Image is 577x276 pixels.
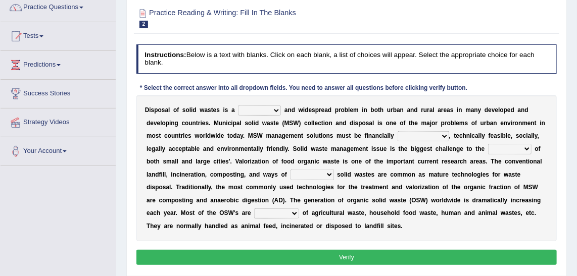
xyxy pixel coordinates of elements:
[158,106,162,114] b: o
[450,106,454,114] b: s
[380,106,383,114] b: h
[488,106,492,114] b: e
[145,51,186,59] b: Instructions:
[136,250,557,264] button: Verify
[159,132,161,139] b: t
[521,106,524,114] b: n
[233,120,236,127] b: p
[248,120,252,127] b: o
[350,120,353,127] b: d
[206,120,209,127] b: s
[427,106,429,114] b: r
[415,120,418,127] b: e
[459,106,462,114] b: n
[516,132,519,139] b: s
[471,120,475,127] b: o
[1,80,116,105] a: Success Stories
[492,106,495,114] b: v
[1,51,116,76] a: Predictions
[186,106,189,114] b: o
[314,132,315,139] b: l
[257,132,263,139] b: W
[512,120,515,127] b: r
[470,132,471,139] b: i
[379,132,382,139] b: c
[156,132,159,139] b: s
[354,132,358,139] b: b
[345,106,348,114] b: b
[321,120,323,127] b: t
[388,132,389,139] b: l
[154,120,157,127] b: v
[490,120,494,127] b: a
[393,120,397,127] b: e
[433,106,435,114] b: l
[362,120,366,127] b: o
[527,120,531,127] b: e
[193,106,196,114] b: d
[162,106,165,114] b: s
[292,106,295,114] b: d
[523,132,526,139] b: c
[489,132,491,139] b: f
[168,132,171,139] b: o
[465,106,471,114] b: m
[219,120,222,127] b: u
[175,132,178,139] b: n
[353,106,359,114] b: m
[430,120,431,127] b: j
[372,120,374,127] b: l
[365,132,367,139] b: f
[387,106,391,114] b: u
[162,120,166,127] b: o
[262,120,267,127] b: w
[379,120,382,127] b: s
[366,120,369,127] b: s
[485,106,488,114] b: d
[294,132,298,139] b: e
[400,120,403,127] b: o
[447,120,451,127] b: o
[535,120,537,127] b: t
[211,132,215,139] b: w
[165,106,169,114] b: a
[502,132,506,139] b: b
[282,132,285,139] b: g
[410,106,414,114] b: n
[147,132,152,139] b: m
[307,132,310,139] b: s
[391,106,393,114] b: r
[200,132,203,139] b: o
[459,132,463,139] b: c
[329,120,332,127] b: n
[139,21,149,28] span: 2
[273,120,275,127] b: t
[471,106,474,114] b: a
[253,132,257,139] b: S
[504,106,507,114] b: p
[362,106,363,114] b: i
[456,120,460,127] b: e
[311,120,313,127] b: l
[364,106,367,114] b: n
[457,106,458,114] b: i
[475,120,477,127] b: f
[189,106,191,114] b: l
[282,120,284,127] b: (
[278,132,282,139] b: a
[173,106,177,114] b: o
[531,120,535,127] b: n
[305,106,308,114] b: d
[188,132,191,139] b: s
[411,120,414,127] b: h
[222,120,226,127] b: n
[196,120,198,127] b: t
[243,132,245,139] b: .
[328,106,331,114] b: d
[303,106,305,114] b: i
[472,132,475,139] b: c
[181,132,183,139] b: r
[421,120,427,127] b: m
[171,120,174,127] b: n
[423,106,427,114] b: u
